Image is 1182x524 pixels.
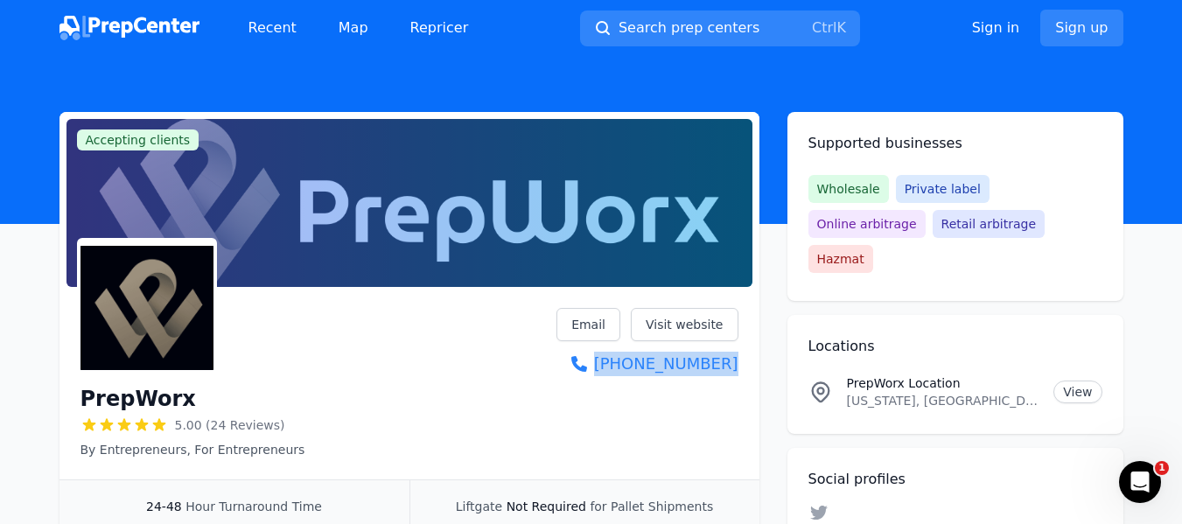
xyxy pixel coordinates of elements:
[1040,10,1123,46] a: Sign up
[1119,461,1161,503] iframe: Intercom live chat
[619,17,759,38] span: Search prep centers
[847,392,1040,409] p: [US_STATE], [GEOGRAPHIC_DATA]
[1155,461,1169,475] span: 1
[808,133,1102,154] h2: Supported businesses
[234,10,311,45] a: Recent
[808,469,1102,490] h2: Social profiles
[325,10,382,45] a: Map
[896,175,990,203] span: Private label
[808,336,1102,357] h2: Locations
[556,352,738,376] a: [PHONE_NUMBER]
[847,374,1040,392] p: PrepWorx Location
[808,245,873,273] span: Hazmat
[808,210,926,238] span: Online arbitrage
[77,129,199,150] span: Accepting clients
[933,210,1045,238] span: Retail arbitrage
[59,16,199,40] img: PrepCenter
[631,308,738,341] a: Visit website
[808,175,889,203] span: Wholesale
[175,416,285,434] span: 5.00 (24 Reviews)
[812,19,836,36] kbd: Ctrl
[590,500,713,514] span: for Pallet Shipments
[146,500,182,514] span: 24-48
[80,441,305,458] p: By Entrepreneurs, For Entrepreneurs
[80,241,213,374] img: PrepWorx
[556,308,620,341] a: Email
[456,500,502,514] span: Liftgate
[185,500,322,514] span: Hour Turnaround Time
[507,500,586,514] span: Not Required
[580,10,860,46] button: Search prep centersCtrlK
[972,17,1020,38] a: Sign in
[80,385,196,413] h1: PrepWorx
[836,19,846,36] kbd: K
[396,10,483,45] a: Repricer
[1053,381,1102,403] a: View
